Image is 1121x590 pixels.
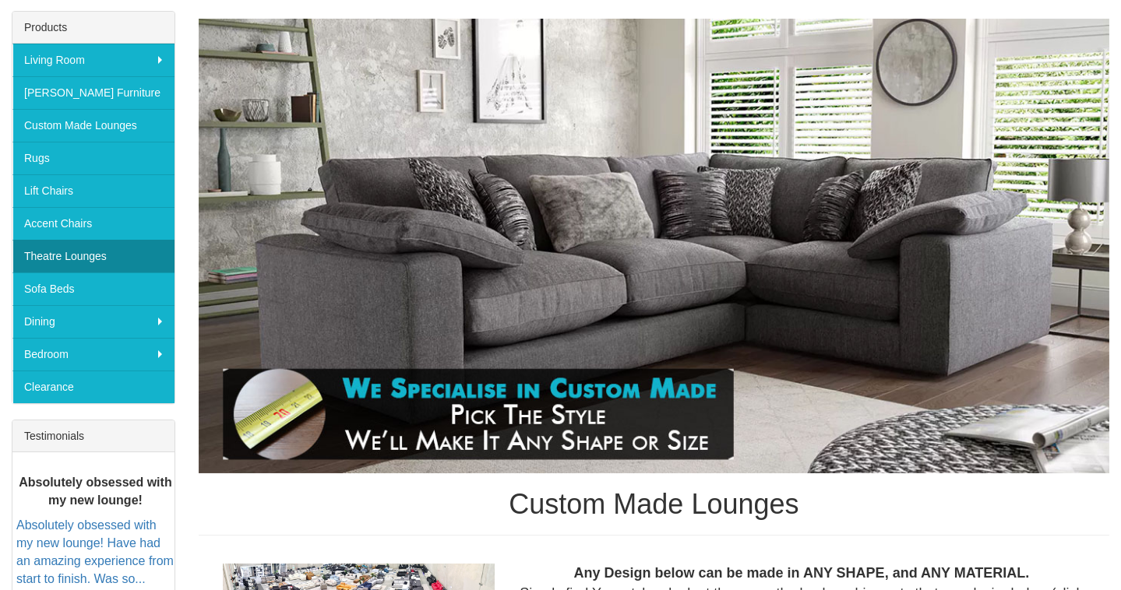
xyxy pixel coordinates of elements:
img: Custom Made Lounges [199,19,1109,474]
a: Clearance [12,371,174,403]
div: Products [12,12,174,44]
a: [PERSON_NAME] Furniture [12,76,174,109]
a: Living Room [12,44,174,76]
a: Accent Chairs [12,207,174,240]
a: Custom Made Lounges [12,109,174,142]
a: Bedroom [12,338,174,371]
a: Absolutely obsessed with my new lounge! Have had an amazing experience from start to finish. Was ... [16,519,174,586]
div: Testimonials [12,420,174,452]
a: Theatre Lounges [12,240,174,272]
a: Sofa Beds [12,272,174,305]
a: Dining [12,305,174,338]
a: Rugs [12,142,174,174]
a: Lift Chairs [12,174,174,207]
b: Absolutely obsessed with my new lounge! [19,476,171,507]
b: Any Design below can be made in ANY SHAPE, and ANY MATERIAL. [574,565,1030,581]
h1: Custom Made Lounges [199,489,1109,520]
